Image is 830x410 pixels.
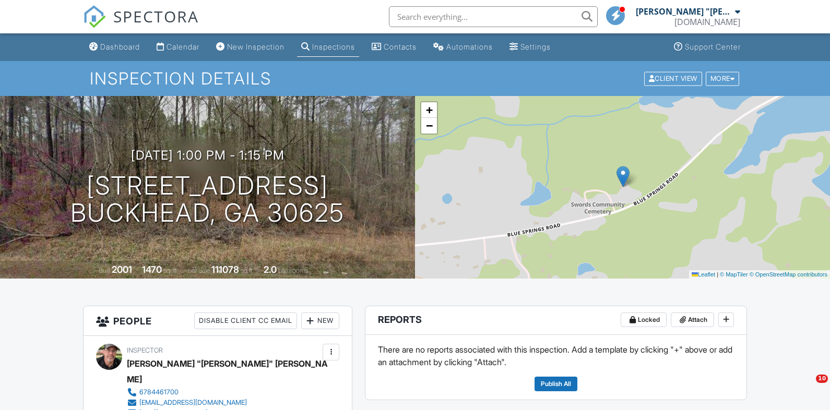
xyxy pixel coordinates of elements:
a: © MapTiler [720,271,748,278]
span: Built [99,267,110,274]
div: Dashboard [100,42,140,51]
div: 2.0 [264,264,277,275]
img: The Best Home Inspection Software - Spectora [83,5,106,28]
div: 1470 [142,264,162,275]
div: Contacts [384,42,417,51]
div: [EMAIL_ADDRESS][DOMAIN_NAME] [139,399,247,407]
span: sq. ft. [163,267,178,274]
span: + [426,103,433,116]
span: Inspector [127,346,163,354]
a: Support Center [670,38,745,57]
div: [PERSON_NAME] "[PERSON_NAME]" [PERSON_NAME] [636,6,732,17]
div: More [706,71,740,86]
div: 111078 [211,264,239,275]
div: New [301,312,339,329]
span: − [426,119,433,132]
span: Lot Size [188,267,210,274]
h3: [DATE] 1:00 pm - 1:15 pm [131,148,284,162]
a: [EMAIL_ADDRESS][DOMAIN_NAME] [127,397,320,408]
div: [PERSON_NAME] "[PERSON_NAME]" [PERSON_NAME] [127,356,328,387]
a: SPECTORA [83,14,199,36]
div: Support Center [685,42,741,51]
span: | [717,271,718,278]
div: Calendar [167,42,199,51]
span: 10 [816,375,828,383]
iframe: Intercom live chat [795,375,820,400]
div: 6784461700 [139,388,179,396]
div: GeorgiaHomePros.com [674,17,740,27]
div: Settings [520,42,551,51]
div: Automations [446,42,493,51]
a: Zoom in [421,102,437,118]
a: Client View [643,74,705,82]
span: sq.ft. [241,267,254,274]
a: 6784461700 [127,387,320,397]
a: © OpenStreetMap contributors [750,271,827,278]
a: Settings [505,38,555,57]
a: Dashboard [85,38,144,57]
h3: People [84,306,352,336]
h1: [STREET_ADDRESS] Buckhead, GA 30625 [70,172,345,227]
a: New Inspection [212,38,289,57]
div: Disable Client CC Email [194,312,297,329]
a: Leaflet [692,271,715,278]
h1: Inspection Details [90,69,740,88]
a: Automations (Basic) [429,38,497,57]
div: Client View [644,71,702,86]
a: Calendar [152,38,204,57]
a: Contacts [367,38,421,57]
img: Marker [616,166,630,187]
span: SPECTORA [113,5,199,27]
input: Search everything... [389,6,598,27]
div: 2001 [112,264,132,275]
a: Inspections [297,38,359,57]
div: New Inspection [227,42,284,51]
span: bathrooms [278,267,308,274]
a: Zoom out [421,118,437,134]
div: Inspections [312,42,355,51]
